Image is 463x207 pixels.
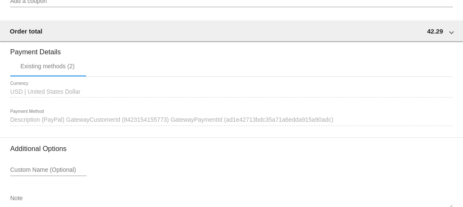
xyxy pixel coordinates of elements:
[427,28,443,35] span: 42.29
[10,145,453,153] h3: Additional Options
[20,63,75,70] div: Existing methods (2)
[10,28,42,35] span: Order total
[10,116,333,123] span: Description (PayPal) GatewayCustomerId (8423154155773) GatewayPaymentId (ad1e42713bdc35a71a6edda9...
[10,88,80,95] span: USD | United States Dollar
[10,42,453,56] h3: Payment Details
[10,167,87,173] input: Custom Name (Optional)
